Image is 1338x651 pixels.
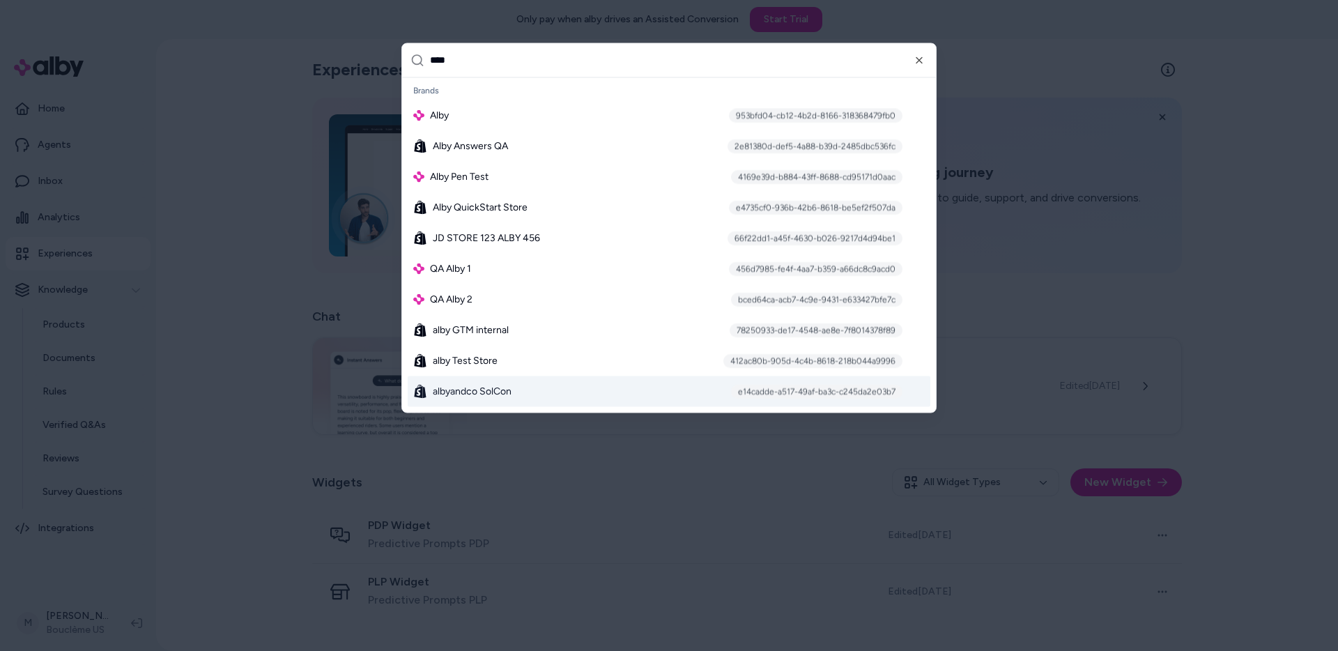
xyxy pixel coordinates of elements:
[723,353,902,367] div: 412ac80b-905d-4c4b-8618-218b044a9996
[731,169,902,183] div: 4169e39d-b884-43ff-8688-cd95171d0aac
[729,200,902,214] div: e4735cf0-936b-42b6-8618-be5ef2f507da
[433,200,528,214] span: Alby QuickStart Store
[433,353,498,367] span: alby Test Store
[729,261,902,275] div: 456d7985-fe4f-4aa7-b359-a66dc8c9acd0
[433,323,509,337] span: alby GTM internal
[729,108,902,122] div: 953bfd04-cb12-4b2d-8166-318368479fb0
[430,261,471,275] span: QA Alby 1
[413,263,424,274] img: alby Logo
[430,108,449,122] span: Alby
[731,292,902,306] div: bced64ca-acb7-4c9e-9431-e633427bfe7c
[728,231,902,245] div: 66f22dd1-a45f-4630-b026-9217d4d94be1
[731,384,902,398] div: e14cadde-a517-49af-ba3c-c245da2e03b7
[730,323,902,337] div: 78250933-de17-4548-ae8e-7f8014378f89
[413,293,424,305] img: alby Logo
[433,231,540,245] span: JD STORE 123 ALBY 456
[430,169,489,183] span: Alby Pen Test
[433,384,512,398] span: albyandco SolCon
[408,80,930,100] div: Brands
[430,292,472,306] span: QA Alby 2
[433,139,508,153] span: Alby Answers QA
[728,139,902,153] div: 2e81380d-def5-4a88-b39d-2485dbc536fc
[413,171,424,182] img: alby Logo
[413,109,424,121] img: alby Logo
